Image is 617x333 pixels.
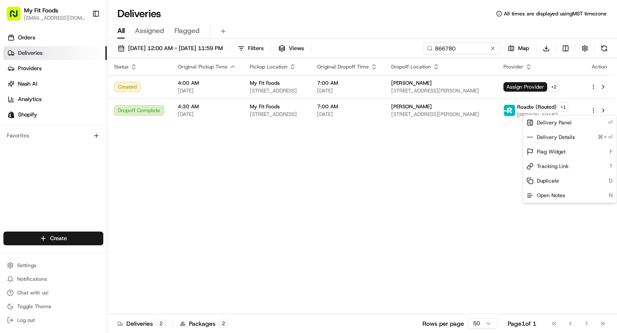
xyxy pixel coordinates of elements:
[608,119,613,127] span: ⏎
[610,148,613,156] span: F
[537,178,559,184] span: Duplicate
[537,192,565,199] span: Open Notes
[598,134,613,141] span: ⌘+⏎
[537,134,575,141] span: Delivery Details
[609,163,613,170] span: T
[537,163,569,170] span: Tracking Link
[537,119,572,126] span: Delivery Panel
[537,149,566,155] span: Flag Widget
[609,192,613,199] span: N
[609,177,613,185] span: D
